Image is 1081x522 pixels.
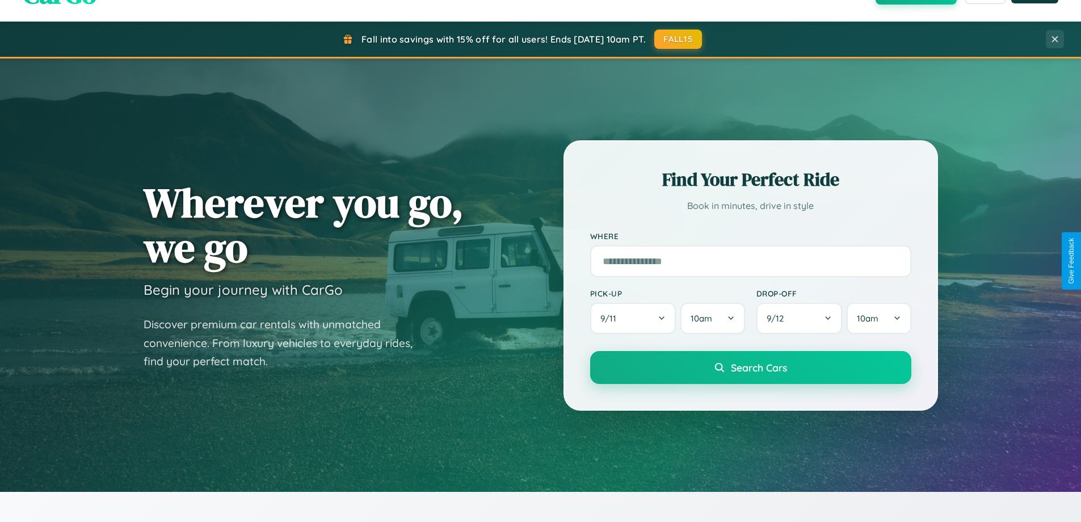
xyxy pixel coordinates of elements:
p: Book in minutes, drive in style [590,198,911,214]
label: Where [590,231,911,241]
button: FALL15 [654,30,702,49]
span: Fall into savings with 15% off for all users! Ends [DATE] 10am PT. [361,34,646,45]
span: 9 / 12 [767,313,789,324]
span: 10am [691,313,712,324]
p: Discover premium car rentals with unmatched convenience. From luxury vehicles to everyday rides, ... [144,315,427,371]
span: 10am [857,313,878,324]
span: Search Cars [731,361,787,374]
button: Search Cars [590,351,911,384]
label: Drop-off [756,289,911,298]
span: 9 / 11 [600,313,622,324]
h1: Wherever you go, we go [144,180,464,270]
h3: Begin your journey with CarGo [144,281,343,298]
button: 10am [847,303,911,334]
div: Give Feedback [1067,238,1075,284]
h2: Find Your Perfect Ride [590,167,911,192]
label: Pick-up [590,289,745,298]
button: 9/11 [590,303,676,334]
button: 9/12 [756,303,843,334]
button: 10am [680,303,744,334]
